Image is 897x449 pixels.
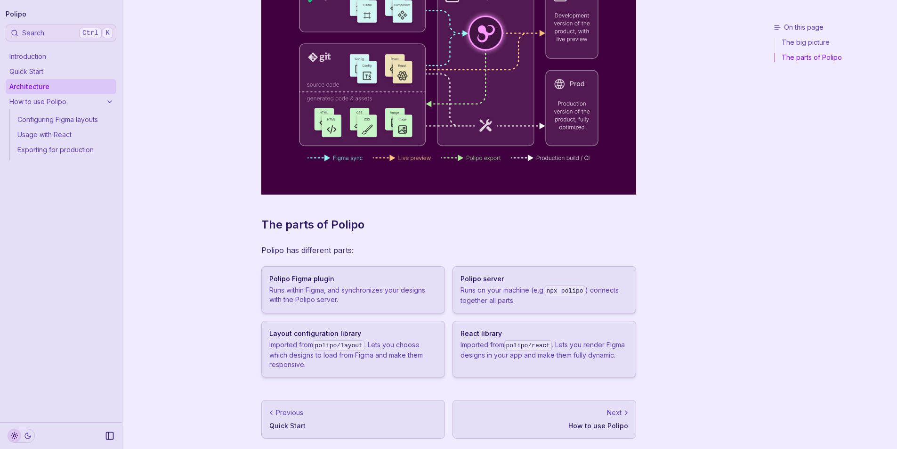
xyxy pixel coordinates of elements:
code: npx polipo [545,286,585,296]
button: Collapse Sidebar [102,428,117,443]
button: SearchCtrlK [6,24,116,41]
p: Previous [276,408,303,417]
code: polipo/layout [313,340,364,351]
code: polipo/react [504,340,552,351]
a: The big picture [775,38,893,50]
p: Next [607,408,622,417]
button: Toggle Theme [8,429,35,443]
a: Polipo [6,8,26,21]
a: Configuring Figma layouts [14,112,116,127]
p: Runs within Figma, and synchronizes your designs with the Polipo server. [269,286,437,304]
a: How to use Polipo [6,94,116,109]
a: Quick Start [6,64,116,79]
kbd: K [103,28,113,38]
a: Usage with React [14,127,116,142]
a: The parts of Polipo [775,50,893,62]
a: Introduction [6,49,116,64]
h3: Layout configuration library [269,329,437,338]
a: PreviousQuick Start [261,400,445,439]
h3: On this page [774,23,893,32]
p: Runs on your machine (e.g. ) connects together all parts. [461,286,628,305]
p: Quick Start [269,421,437,431]
h3: Polipo server [461,274,628,284]
a: Exporting for production [14,142,116,157]
a: NextHow to use Polipo [453,400,636,439]
p: Imported from . Lets you render Figma designs in your app and make them fully dynamic. [461,340,628,360]
a: Architecture [6,79,116,94]
p: How to use Polipo [461,421,628,431]
h3: React library [461,329,628,338]
p: Polipo has different parts: [261,244,636,257]
kbd: Ctrl [79,28,102,38]
a: The parts of Polipo [261,217,364,232]
p: Imported from . Lets you choose which designs to load from Figma and make them responsive. [269,340,437,369]
h3: Polipo Figma plugin [269,274,437,284]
